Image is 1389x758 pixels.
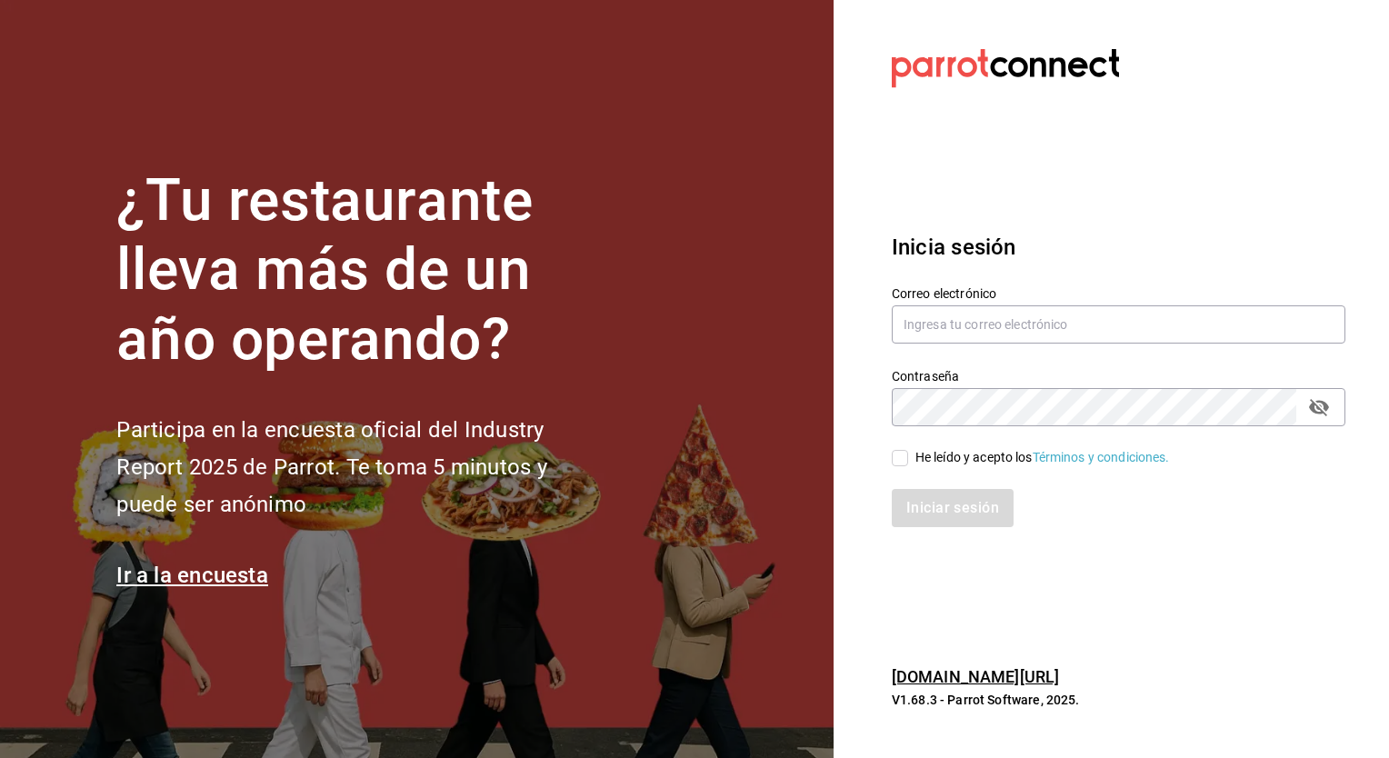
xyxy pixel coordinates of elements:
div: He leído y acepto los [915,448,1170,467]
button: passwordField [1304,392,1334,423]
a: Términos y condiciones. [1033,450,1170,464]
a: Ir a la encuesta [116,563,268,588]
p: V1.68.3 - Parrot Software, 2025. [892,691,1345,709]
h1: ¿Tu restaurante lleva más de un año operando? [116,166,607,375]
h2: Participa en la encuesta oficial del Industry Report 2025 de Parrot. Te toma 5 minutos y puede se... [116,412,607,523]
a: [DOMAIN_NAME][URL] [892,667,1059,686]
label: Contraseña [892,369,1345,382]
input: Ingresa tu correo electrónico [892,305,1345,344]
label: Correo electrónico [892,286,1345,299]
h3: Inicia sesión [892,231,1345,264]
